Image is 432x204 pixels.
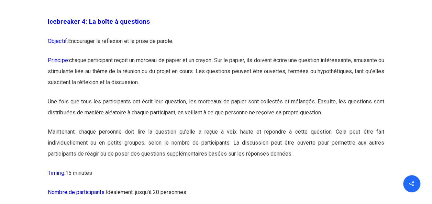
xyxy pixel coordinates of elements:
[48,38,68,44] span: Objectif:
[48,168,384,187] p: 15 minutes
[48,189,105,195] span: Nombre de participants:
[48,55,384,96] p: haque participant reçoit un morceau de papier et un crayon. Sur le papier, ils doivent écrire une...
[48,36,384,55] p: Encourager la réflexion et la prise de parole.
[48,18,149,25] span: Icebreaker 4: La boîte à questions
[48,57,71,64] span: Principe:
[48,126,384,168] p: Maintenant, chaque personne doit lire la question qu’elle a reçue à voix haute et répondre à cett...
[48,96,384,126] p: Une fois que tous les participants ont écrit leur question, les morceaux de papier sont collectés...
[48,170,65,176] span: Timing:
[69,57,71,64] span: c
